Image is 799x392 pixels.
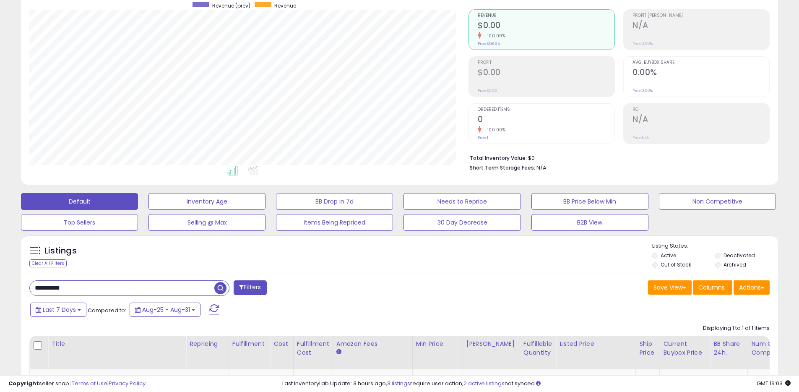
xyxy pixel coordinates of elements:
span: Compared to: [88,306,126,314]
button: Aug-25 - Aug-31 [130,303,200,317]
div: Last InventoryLab Update: 3 hours ago, require user action, not synced. [282,380,791,388]
small: Prev: 1 [478,135,488,140]
small: -100.00% [481,33,505,39]
button: Top Sellers [21,214,138,231]
h2: 0 [478,115,614,126]
label: Deactivated [724,252,755,259]
li: $0 [470,152,763,162]
a: 3 listings [387,379,410,387]
small: Prev: N/A [632,135,649,140]
div: Clear All Filters [29,259,67,267]
a: Privacy Policy [109,379,146,387]
span: ROI [632,107,769,112]
div: Fulfillment Cost [297,340,329,357]
div: Displaying 1 to 1 of 1 items [703,324,770,332]
button: Last 7 Days [30,303,86,317]
span: Revenue [478,13,614,18]
button: Default [21,193,138,210]
span: N/A [536,164,547,172]
div: Fulfillable Quantity [523,340,552,357]
span: Profit [478,60,614,65]
label: Archived [724,261,746,268]
div: Repricing [190,340,225,348]
div: seller snap | | [8,380,146,388]
span: Revenue [274,2,296,9]
span: Columns [698,283,725,292]
div: Num of Comp. [751,340,782,357]
b: Short Term Storage Fees: [470,164,535,171]
div: Listed Price [560,340,632,348]
h2: N/A [632,115,769,126]
button: Columns [693,280,732,295]
button: Selling @ Max [148,214,265,231]
span: 2025-09-8 19:03 GMT [757,379,791,387]
small: Prev: 0.00% [632,88,653,93]
div: Fulfillment [232,340,266,348]
div: Title [52,340,182,348]
button: B2B View [531,214,648,231]
strong: Copyright [8,379,39,387]
small: Prev: 0.00% [632,41,653,46]
a: Terms of Use [72,379,107,387]
button: Save View [648,280,692,295]
span: Last 7 Days [43,306,76,314]
small: -100.00% [481,127,505,133]
div: BB Share 24h. [713,340,744,357]
div: Cost [273,340,290,348]
label: Out of Stock [661,261,691,268]
button: BB Price Below Min [531,193,648,210]
button: Inventory Age [148,193,265,210]
div: Ship Price [639,340,656,357]
small: Prev: $0.00 [478,88,497,93]
span: Revenue (prev) [212,2,250,9]
span: Ordered Items [478,107,614,112]
small: Amazon Fees. [336,348,341,356]
a: 2 active listings [463,379,505,387]
h2: $0.00 [478,68,614,79]
h2: N/A [632,21,769,32]
span: Avg. Buybox Share [632,60,769,65]
button: Filters [234,280,266,295]
span: Profit [PERSON_NAME] [632,13,769,18]
div: Current Buybox Price [663,340,706,357]
p: Listing States: [652,242,778,250]
div: Amazon Fees [336,340,409,348]
button: Actions [734,280,770,295]
span: Aug-25 - Aug-31 [142,306,190,314]
button: Items Being Repriced [276,214,393,231]
button: BB Drop in 7d [276,193,393,210]
button: Non Competitive [659,193,776,210]
h5: Listings [44,245,77,257]
div: [PERSON_NAME] [466,340,516,348]
button: Needs to Reprice [403,193,521,210]
div: Min Price [416,340,459,348]
b: Total Inventory Value: [470,154,527,162]
small: Prev: $58.95 [478,41,500,46]
label: Active [661,252,676,259]
button: 30 Day Decrease [403,214,521,231]
h2: $0.00 [478,21,614,32]
h2: 0.00% [632,68,769,79]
